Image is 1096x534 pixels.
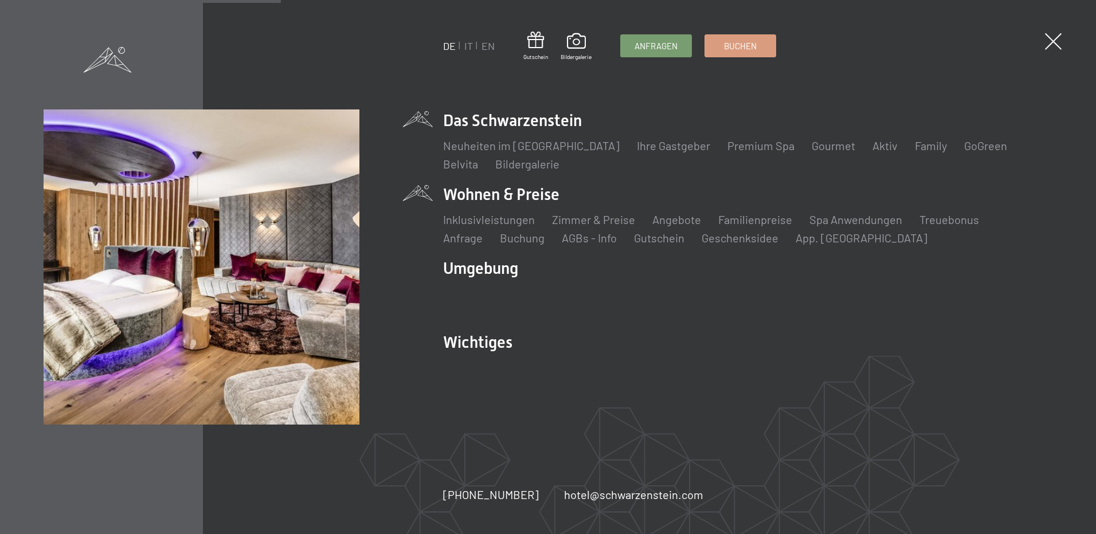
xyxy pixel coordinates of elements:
a: Anfragen [621,35,691,57]
a: Gutschein [634,231,684,245]
a: Angebote [652,213,701,226]
a: Bildergalerie [561,33,592,61]
a: Gourmet [812,139,855,152]
a: Bildergalerie [495,157,559,171]
a: Neuheiten im [GEOGRAPHIC_DATA] [443,139,620,152]
a: Geschenksidee [702,231,778,245]
a: Familienpreise [718,213,792,226]
span: Buchen [724,40,757,52]
a: Buchen [705,35,776,57]
a: IT [464,40,473,52]
a: hotel@schwarzenstein.com [564,486,703,502]
a: Gutschein [523,32,548,61]
a: Family [915,139,947,152]
a: AGBs - Info [562,231,617,245]
span: [PHONE_NUMBER] [443,488,539,501]
a: DE [443,40,456,52]
a: Spa Anwendungen [809,213,902,226]
a: [PHONE_NUMBER] [443,486,539,502]
a: Zimmer & Preise [552,213,635,226]
a: App. [GEOGRAPHIC_DATA] [796,231,927,245]
a: Inklusivleistungen [443,213,535,226]
span: Gutschein [523,53,548,61]
a: Belvita [443,157,478,171]
a: Premium Spa [727,139,794,152]
a: Buchung [500,231,545,245]
a: Ihre Gastgeber [637,139,710,152]
a: Anfrage [443,231,483,245]
a: Aktiv [872,139,898,152]
span: Anfragen [635,40,678,52]
a: Treuebonus [919,213,979,226]
a: GoGreen [964,139,1007,152]
a: EN [482,40,495,52]
span: Bildergalerie [561,53,592,61]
